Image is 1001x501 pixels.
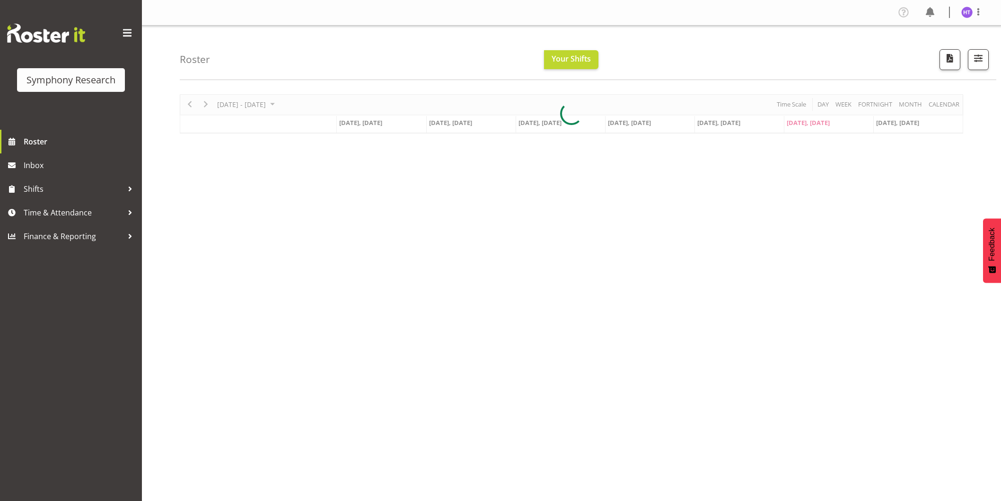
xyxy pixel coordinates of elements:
img: hal-thomas1264.jpg [961,7,973,18]
img: Rosterit website logo [7,24,85,43]
span: Time & Attendance [24,206,123,220]
span: Inbox [24,158,137,172]
span: Roster [24,134,137,149]
span: Your Shifts [552,54,591,64]
button: Feedback - Show survey [983,218,1001,283]
button: Filter Shifts [968,49,989,70]
h4: Roster [180,54,210,65]
span: Finance & Reporting [24,229,123,243]
button: Your Shifts [544,50,598,69]
span: Shifts [24,182,123,196]
div: Symphony Research [26,73,115,87]
button: Download a PDF of the roster according to the set date range. [940,49,960,70]
span: Feedback [988,228,996,261]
